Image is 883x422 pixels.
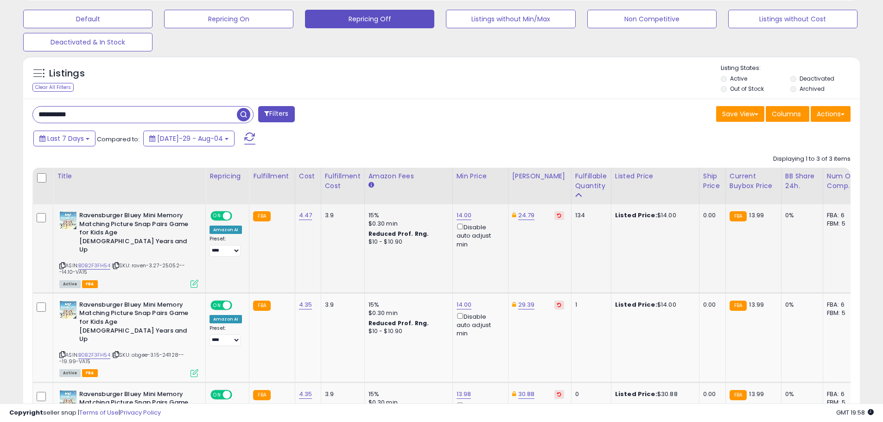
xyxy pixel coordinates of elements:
[785,171,819,191] div: BB Share 24h.
[368,301,445,309] div: 15%
[575,301,604,309] div: 1
[368,328,445,335] div: $10 - $10.90
[97,135,140,144] span: Compared to:
[9,409,161,417] div: seller snap | |
[615,211,657,220] b: Listed Price:
[703,171,722,191] div: Ship Price
[615,211,692,220] div: $14.00
[368,211,445,220] div: 15%
[827,390,858,398] div: FBA: 6
[785,390,816,398] div: 0%
[615,390,692,398] div: $30.88
[800,75,834,82] label: Deactivated
[730,171,777,191] div: Current Buybox Price
[78,262,110,270] a: B0B2F3FH54
[299,390,312,399] a: 4.35
[59,369,81,377] span: All listings currently available for purchase on Amazon
[47,134,84,143] span: Last 7 Days
[457,211,472,220] a: 14.00
[299,211,312,220] a: 4.47
[210,325,242,346] div: Preset:
[59,262,185,276] span: | SKU: raven-3.27-25052---14.10-VA15
[800,85,825,93] label: Archived
[703,211,718,220] div: 0.00
[518,300,535,309] a: 29.39
[368,171,449,181] div: Amazon Fees
[446,10,575,28] button: Listings without Min/Max
[157,134,223,143] span: [DATE]-29 - Aug-04
[716,106,764,122] button: Save View
[211,391,223,398] span: ON
[749,390,764,398] span: 13.99
[703,390,718,398] div: 0.00
[728,10,858,28] button: Listings without Cost
[49,67,85,80] h5: Listings
[253,390,270,400] small: FBA
[59,211,198,287] div: ASIN:
[368,220,445,228] div: $0.30 min
[730,85,764,93] label: Out of Stock
[231,301,246,309] span: OFF
[368,230,429,238] b: Reduced Prof. Rng.
[82,280,98,288] span: FBA
[575,390,604,398] div: 0
[143,131,235,146] button: [DATE]-29 - Aug-04
[253,211,270,221] small: FBA
[368,238,445,246] div: $10 - $10.90
[33,131,95,146] button: Last 7 Days
[773,155,851,164] div: Displaying 1 to 3 of 3 items
[59,280,81,288] span: All listings currently available for purchase on Amazon
[59,301,77,319] img: 513hdLlSSDL._SL40_.jpg
[827,171,861,191] div: Num of Comp.
[325,171,361,191] div: Fulfillment Cost
[615,390,657,398] b: Listed Price:
[518,211,535,220] a: 24.79
[811,106,851,122] button: Actions
[615,171,695,181] div: Listed Price
[59,390,77,409] img: 513hdLlSSDL._SL40_.jpg
[258,106,294,122] button: Filters
[59,211,77,230] img: 513hdLlSSDL._SL40_.jpg
[615,300,657,309] b: Listed Price:
[164,10,293,28] button: Repricing On
[325,211,357,220] div: 3.9
[32,83,74,92] div: Clear All Filters
[120,408,161,417] a: Privacy Policy
[210,236,242,257] div: Preset:
[368,390,445,398] div: 15%
[785,211,816,220] div: 0%
[368,309,445,317] div: $0.30 min
[231,212,246,220] span: OFF
[772,109,801,119] span: Columns
[23,33,152,51] button: Deactivated & In Stock
[79,408,119,417] a: Terms of Use
[325,301,357,309] div: 3.9
[749,300,764,309] span: 13.99
[721,64,860,73] p: Listing States:
[78,351,110,359] a: B0B2F3FH54
[575,171,607,191] div: Fulfillable Quantity
[457,222,501,249] div: Disable auto adjust min
[23,10,152,28] button: Default
[325,390,357,398] div: 3.9
[82,369,98,377] span: FBA
[299,300,312,309] a: 4.35
[57,171,202,181] div: Title
[827,211,858,220] div: FBA: 6
[368,181,374,189] small: Amazon Fees.
[587,10,717,28] button: Non Competitive
[575,211,604,220] div: 134
[59,351,184,365] span: | SKU: abgee-3.15-241128---19.99-VA15
[518,390,535,399] a: 30.88
[766,106,809,122] button: Columns
[457,171,504,181] div: Min Price
[827,309,858,317] div: FBM: 5
[79,301,192,346] b: Ravensburger Bluey Mini Memory Matching Picture Snap Pairs Game for Kids Age [DEMOGRAPHIC_DATA] Y...
[730,301,747,311] small: FBA
[253,301,270,311] small: FBA
[730,390,747,400] small: FBA
[59,301,198,376] div: ASIN:
[785,301,816,309] div: 0%
[210,315,242,323] div: Amazon AI
[305,10,434,28] button: Repricing Off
